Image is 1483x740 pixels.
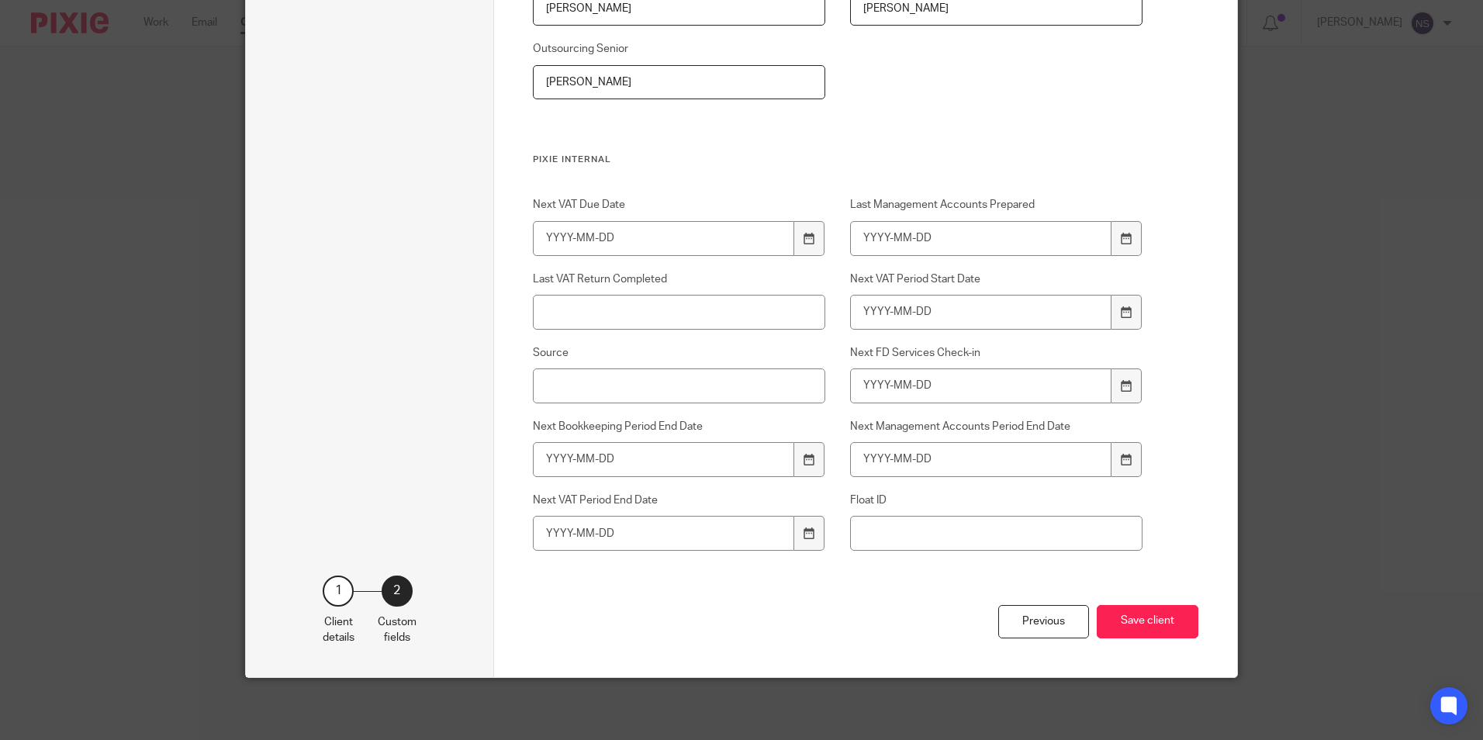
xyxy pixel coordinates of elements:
input: YYYY-MM-DD [850,368,1112,403]
label: Next Management Accounts Period End Date [850,419,1143,434]
p: Custom fields [378,614,417,646]
div: 1 [323,576,354,607]
label: Next FD Services Check-in [850,345,1143,361]
div: 2 [382,576,413,607]
label: Float ID [850,493,1143,508]
input: YYYY-MM-DD [850,442,1112,477]
input: YYYY-MM-DD [850,295,1112,330]
label: Next VAT Period Start Date [850,271,1143,287]
input: YYYY-MM-DD [533,442,795,477]
label: Next VAT Due Date [533,197,826,213]
label: Next VAT Period End Date [533,493,826,508]
h3: Pixie Internal [533,154,1143,166]
label: Source [533,345,826,361]
p: Client details [323,614,354,646]
label: Last Management Accounts Prepared [850,197,1143,213]
label: Outsourcing Senior [533,41,826,57]
input: YYYY-MM-DD [533,221,795,256]
div: Previous [998,605,1089,638]
label: Next Bookkeeping Period End Date [533,419,826,434]
button: Save client [1097,605,1198,638]
label: Last VAT Return Completed [533,271,826,287]
input: YYYY-MM-DD [533,516,795,551]
input: YYYY-MM-DD [850,221,1112,256]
